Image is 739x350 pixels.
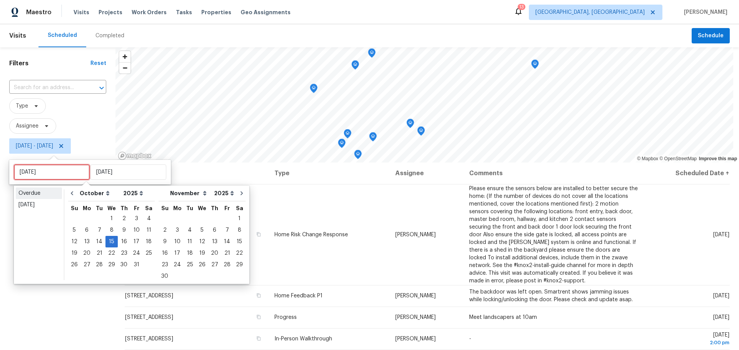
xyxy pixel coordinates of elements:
div: Sat Nov 08 2025 [233,224,246,236]
div: Tue Nov 25 2025 [184,259,196,270]
div: 8 [105,225,118,236]
div: 26 [68,259,80,270]
button: Zoom in [119,51,130,62]
abbr: Saturday [236,206,243,211]
div: Tue Nov 18 2025 [184,247,196,259]
div: Wed Oct 15 2025 [105,236,118,247]
div: Sat Nov 22 2025 [233,247,246,259]
div: Map marker [351,60,359,72]
div: 24 [130,248,143,259]
span: [STREET_ADDRESS] [125,293,173,299]
button: Copy Address [255,231,262,238]
th: Scheduled Date ↑ [645,163,730,184]
div: 23 [159,259,171,270]
div: 12 [68,236,80,247]
div: Sun Oct 19 2025 [68,247,80,259]
abbr: Wednesday [198,206,206,211]
span: Type [16,102,28,110]
div: 1 [105,213,118,224]
div: 22 [233,248,246,259]
div: 19 [68,248,80,259]
span: Zoom out [119,63,130,73]
div: Reset [90,60,106,67]
input: End date [90,164,166,180]
div: Mon Nov 03 2025 [171,224,184,236]
div: 19 [196,248,208,259]
div: Tue Oct 14 2025 [93,236,105,247]
div: Sun Oct 05 2025 [68,224,80,236]
span: Geo Assignments [241,8,291,16]
div: Wed Nov 26 2025 [196,259,208,270]
div: 24 [171,259,184,270]
div: Sun Nov 09 2025 [159,236,171,247]
div: 18 [184,248,196,259]
div: Map marker [417,126,425,138]
div: 25 [184,259,196,270]
span: [DATE] - [DATE] [16,142,53,150]
div: 21 [93,248,105,259]
a: OpenStreetMap [659,156,697,161]
div: Wed Nov 19 2025 [196,247,208,259]
div: Thu Nov 13 2025 [208,236,221,247]
div: 11 [184,236,196,247]
div: 4 [184,225,196,236]
div: 15 [233,236,246,247]
div: Wed Oct 01 2025 [105,213,118,224]
div: 26 [196,259,208,270]
span: Please ensure the sensors below are installed to better secure the home: (If the number of device... [469,186,638,284]
div: Thu Nov 06 2025 [208,224,221,236]
th: Comments [463,163,645,184]
div: Fri Oct 17 2025 [130,236,143,247]
div: Tue Nov 11 2025 [184,236,196,247]
div: 30 [159,271,171,282]
div: 12 [196,236,208,247]
span: Visits [74,8,89,16]
div: Fri Oct 24 2025 [130,247,143,259]
span: The backdoor was left open. Smartrent shows jamming issues while locking/unlocking the door. Plea... [469,289,633,302]
div: Sun Nov 23 2025 [159,259,171,270]
div: Sun Oct 26 2025 [68,259,80,270]
div: 9 [118,225,130,236]
div: Fri Nov 14 2025 [221,236,233,247]
div: Mon Nov 24 2025 [171,259,184,270]
span: [PERSON_NAME] [395,315,436,320]
div: Tue Oct 28 2025 [93,259,105,270]
div: 1 [233,213,246,224]
div: 27 [80,259,93,270]
div: 25 [143,248,155,259]
div: 4 [143,213,155,224]
span: [DATE] [713,293,729,299]
div: 28 [221,259,233,270]
div: 13 [208,236,221,247]
div: Thu Oct 16 2025 [118,236,130,247]
div: Thu Nov 20 2025 [208,247,221,259]
div: 5 [68,225,80,236]
div: 18 [143,236,155,247]
div: 14 [221,236,233,247]
div: 16 [118,236,130,247]
div: Mon Oct 20 2025 [80,247,93,259]
span: Work Orders [132,8,167,16]
div: 2 [118,213,130,224]
div: Sun Nov 30 2025 [159,270,171,282]
div: Map marker [406,119,414,131]
div: Wed Oct 29 2025 [105,259,118,270]
input: Sat, Jan 01 [14,164,90,180]
div: 27 [208,259,221,270]
div: Wed Oct 08 2025 [105,224,118,236]
div: 3 [171,225,184,236]
div: Sun Oct 12 2025 [68,236,80,247]
span: [PERSON_NAME] [395,293,436,299]
div: Map marker [369,132,377,144]
th: Type [268,163,389,184]
span: Progress [274,315,297,320]
div: 20 [208,248,221,259]
span: [GEOGRAPHIC_DATA], [GEOGRAPHIC_DATA] [535,8,645,16]
div: Sun Nov 16 2025 [159,247,171,259]
span: [PERSON_NAME] [395,336,436,342]
abbr: Tuesday [186,206,193,211]
span: Meet landscapers at 10am [469,315,537,320]
div: Overdue [18,189,59,197]
button: Copy Address [255,314,262,320]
